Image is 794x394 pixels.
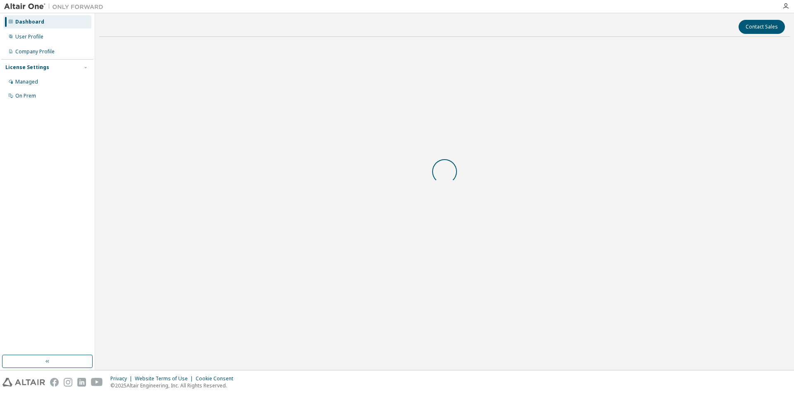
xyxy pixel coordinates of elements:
p: © 2025 Altair Engineering, Inc. All Rights Reserved. [110,382,238,389]
div: Company Profile [15,48,55,55]
div: On Prem [15,93,36,99]
div: Cookie Consent [196,375,238,382]
div: Managed [15,79,38,85]
img: instagram.svg [64,378,72,387]
img: facebook.svg [50,378,59,387]
div: User Profile [15,33,43,40]
div: Website Terms of Use [135,375,196,382]
img: youtube.svg [91,378,103,387]
button: Contact Sales [739,20,785,34]
div: License Settings [5,64,49,71]
img: Altair One [4,2,108,11]
img: altair_logo.svg [2,378,45,387]
div: Dashboard [15,19,44,25]
div: Privacy [110,375,135,382]
img: linkedin.svg [77,378,86,387]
